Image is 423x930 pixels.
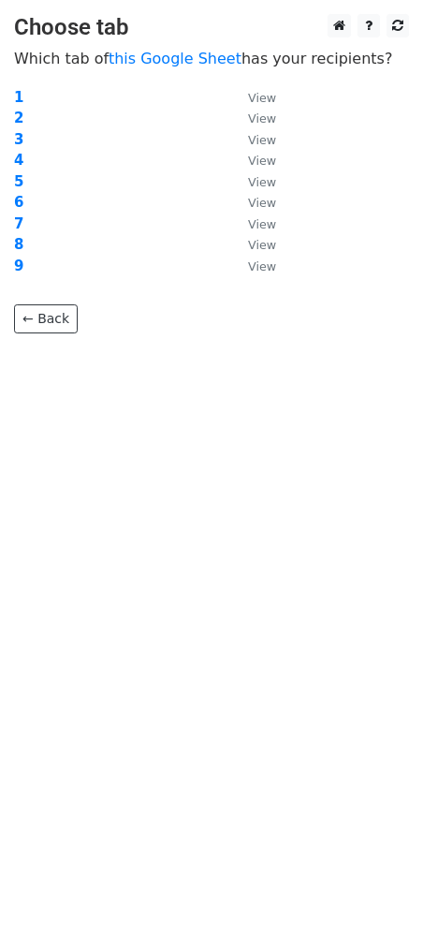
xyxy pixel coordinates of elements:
small: View [248,259,276,273]
a: View [229,173,276,190]
a: View [229,131,276,148]
a: this Google Sheet [109,50,241,67]
small: View [248,217,276,231]
small: View [248,238,276,252]
a: 8 [14,236,23,253]
small: View [248,154,276,168]
a: View [229,110,276,126]
a: 1 [14,89,23,106]
a: 6 [14,194,23,211]
small: View [248,133,276,147]
small: View [248,91,276,105]
a: ← Back [14,304,78,333]
a: View [229,258,276,274]
a: 4 [14,152,23,169]
p: Which tab of has your recipients? [14,49,409,68]
small: View [248,111,276,125]
a: 7 [14,215,23,232]
a: View [229,152,276,169]
a: 5 [14,173,23,190]
a: View [229,236,276,253]
a: View [229,215,276,232]
a: 3 [14,131,23,148]
small: View [248,175,276,189]
small: View [248,196,276,210]
a: 9 [14,258,23,274]
a: View [229,89,276,106]
a: 2 [14,110,23,126]
a: View [229,194,276,211]
h3: Choose tab [14,14,409,41]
